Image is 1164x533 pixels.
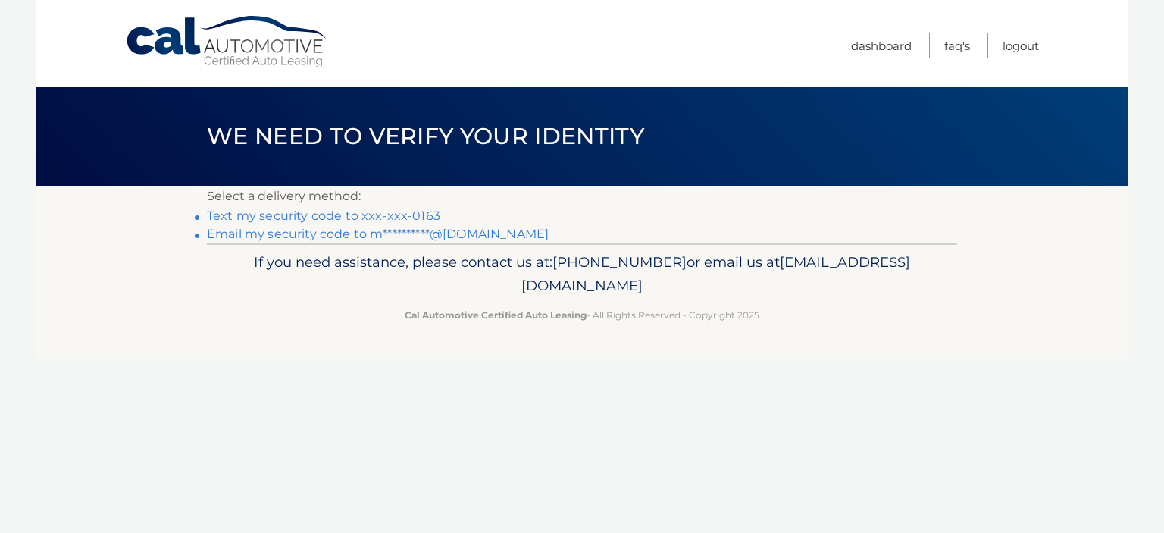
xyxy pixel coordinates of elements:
p: Select a delivery method: [207,186,957,207]
a: Text my security code to xxx-xxx-0163 [207,208,440,223]
strong: Cal Automotive Certified Auto Leasing [405,309,587,321]
a: Logout [1003,33,1039,58]
span: We need to verify your identity [207,122,644,150]
p: - All Rights Reserved - Copyright 2025 [217,307,947,323]
span: [PHONE_NUMBER] [552,253,687,271]
a: Email my security code to m**********@[DOMAIN_NAME] [207,227,549,241]
p: If you need assistance, please contact us at: or email us at [217,250,947,299]
a: Cal Automotive [125,15,330,69]
a: FAQ's [944,33,970,58]
a: Dashboard [851,33,912,58]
